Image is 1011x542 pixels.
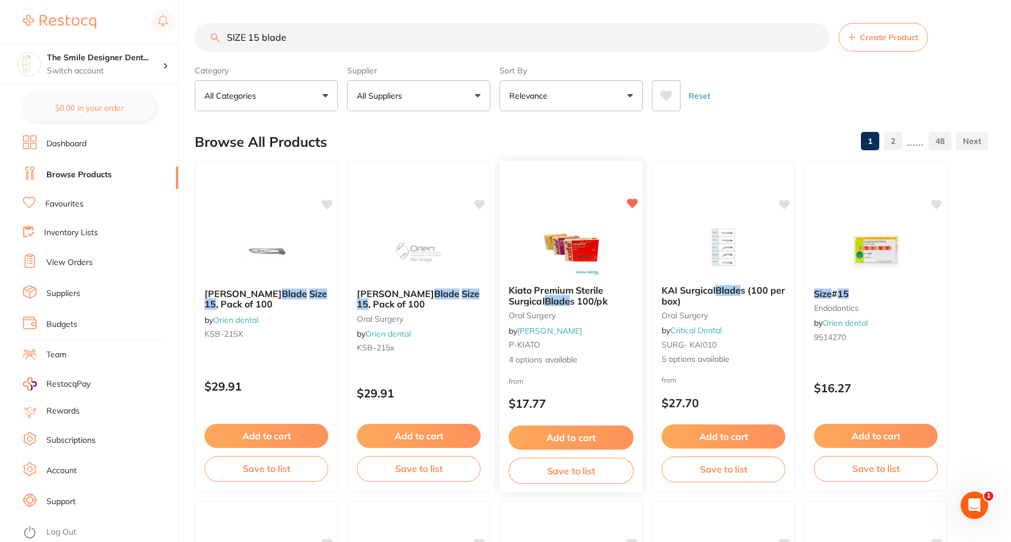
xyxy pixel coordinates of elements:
[47,65,163,77] p: Switch account
[282,288,307,299] em: Blade
[814,318,868,328] span: by
[715,284,741,296] em: Blade
[814,288,832,299] em: Size
[357,387,481,400] p: $29.91
[23,377,91,391] a: RestocqPay
[46,138,86,150] a: Dashboard
[662,325,722,336] span: by
[23,9,96,35] a: Restocq Logo
[509,90,552,102] p: Relevance
[686,219,761,276] img: KAI Surgical Blades (100 per box)
[814,303,938,313] small: endodontics
[229,222,304,279] img: Kai Scalpel Blade Size 15, Pack of 100
[195,23,829,52] input: Search Products
[839,222,913,279] img: Size #15
[204,298,216,310] em: 15
[509,285,634,306] b: Kiato Premium Sterile Surgical Blades 100/pk
[509,458,634,483] button: Save to list
[499,65,643,76] label: Sort By
[45,198,84,210] a: Favourites
[204,424,328,448] button: Add to cart
[309,288,327,299] em: Size
[357,342,394,353] span: KSB-215x
[204,90,261,102] p: All Categories
[814,381,938,395] p: $16.27
[662,376,676,384] span: from
[204,329,243,339] span: KSB-215X
[509,426,634,450] button: Add to cart
[357,288,481,310] b: Kai Scalpel Blade Size 15, Pack of 100
[662,285,785,306] b: KAI Surgical Blades (100 per box)
[839,23,928,52] button: Create Product
[365,329,411,339] a: Orien dental
[814,424,938,448] button: Add to cart
[814,288,938,299] b: Size #15
[823,318,868,328] a: Orien dental
[509,284,604,307] span: Kiato Premium Sterile Surgical
[357,424,481,448] button: Add to cart
[204,288,282,299] span: [PERSON_NAME]
[984,492,993,501] span: 1
[814,332,846,342] span: 9514270
[46,379,91,390] span: RestocqPay
[533,218,608,276] img: Kiato Premium Sterile Surgical Blades 100/pk
[517,325,582,336] a: [PERSON_NAME]
[46,319,77,330] a: Budgets
[357,90,407,102] p: All Suppliers
[814,456,938,481] button: Save to list
[462,288,479,299] em: Size
[662,311,785,320] small: oral surgery
[44,227,98,239] a: Inventory Lists
[18,53,41,76] img: The Smile Designer Dental Studio
[46,465,77,477] a: Account
[357,314,481,323] small: oral surgery
[46,496,76,508] a: Support
[204,315,258,325] span: by
[357,298,368,310] em: 15
[961,492,988,519] iframe: Intercom live chat
[509,311,634,320] small: oral surgery
[662,424,785,449] button: Add to cart
[46,405,80,417] a: Rewards
[907,135,924,148] p: ......
[861,130,879,153] a: 1
[213,315,258,325] a: Orien dental
[545,295,570,306] em: Blade
[195,65,338,76] label: Category
[46,288,80,299] a: Suppliers
[509,397,634,410] p: $17.77
[195,134,327,150] h2: Browse All Products
[46,349,66,361] a: Team
[837,288,849,299] em: 15
[884,130,902,153] a: 2
[23,377,37,391] img: RestocqPay
[662,340,717,350] span: SURG- KAI010
[347,80,490,111] button: All Suppliers
[670,325,722,336] a: Critical Dental
[195,80,338,111] button: All Categories
[204,456,328,481] button: Save to list
[509,325,582,336] span: by
[509,354,634,365] span: 4 options available
[662,396,785,410] p: $27.70
[509,340,541,350] span: P-KIATO
[357,329,411,339] span: by
[662,284,785,306] span: s (100 per box)
[662,457,785,482] button: Save to list
[357,288,434,299] span: [PERSON_NAME]
[929,130,951,153] a: 48
[204,288,328,310] b: Kai Scalpel Blade Size 15, Pack of 100
[23,94,155,122] button: $0.00 in your order
[381,222,456,279] img: Kai Scalpel Blade Size 15, Pack of 100
[357,456,481,481] button: Save to list
[216,298,273,310] span: , Pack of 100
[860,33,918,42] span: Create Product
[46,435,96,446] a: Subscriptions
[662,284,715,296] span: KAI Surgical
[434,288,459,299] em: Blade
[204,380,328,393] p: $29.91
[23,15,96,29] img: Restocq Logo
[46,257,93,268] a: View Orders
[570,295,608,306] span: s 100/pk
[499,80,643,111] button: Relevance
